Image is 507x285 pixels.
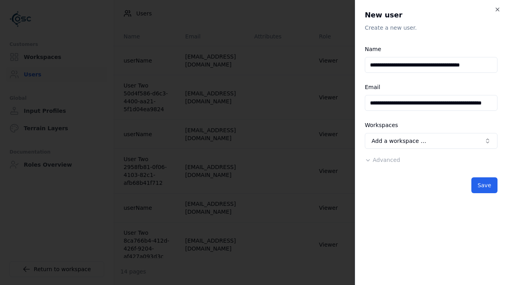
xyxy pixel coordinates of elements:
[365,156,400,164] button: Advanced
[373,157,400,163] span: Advanced
[365,46,381,52] label: Name
[365,24,497,32] p: Create a new user.
[372,137,426,145] span: Add a workspace …
[365,122,398,128] label: Workspaces
[471,177,497,193] button: Save
[365,9,497,21] h2: New user
[365,84,380,90] label: Email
